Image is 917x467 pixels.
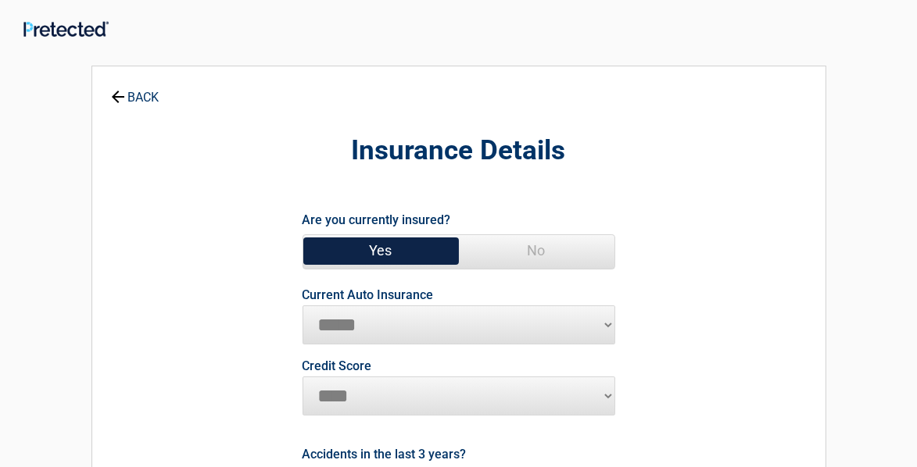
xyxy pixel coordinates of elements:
label: Accidents in the last 3 years? [303,444,467,465]
label: Are you currently insured? [303,209,451,230]
span: Yes [303,235,459,266]
img: Main Logo [23,21,109,37]
h2: Insurance Details [178,133,740,169]
label: Credit Score [303,360,372,373]
span: No [459,235,614,266]
label: Current Auto Insurance [303,289,434,301]
a: BACK [108,77,163,104]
